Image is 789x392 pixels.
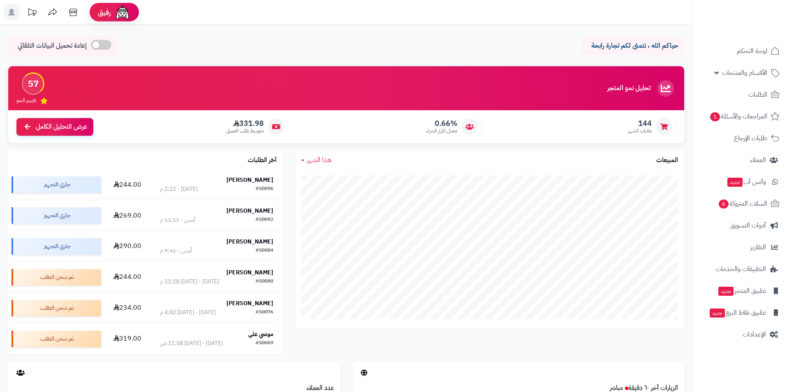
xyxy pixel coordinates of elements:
a: أدوات التسويق [698,216,784,235]
span: طلبات الشهر [628,128,652,135]
span: 331.98 [226,119,264,128]
div: [DATE] - [DATE] 11:58 ص [160,339,223,348]
a: وآتس آبجديد [698,172,784,192]
span: التطبيقات والخدمات [716,263,766,275]
strong: [PERSON_NAME] [226,206,273,215]
div: #50076 [256,308,273,317]
a: المراجعات والأسئلة1 [698,107,784,126]
a: هذا الشهر [301,155,332,165]
a: الإعدادات [698,325,784,344]
div: تم شحن الطلب [12,300,101,316]
div: تم شحن الطلب [12,331,101,347]
a: عرض التحليل الكامل [16,118,93,136]
span: إعادة تحميل البيانات التلقائي [18,41,87,51]
span: رفيق [98,7,111,17]
span: وآتس آب [727,176,766,188]
span: الإعدادات [743,329,766,340]
a: تحديثات المنصة [22,4,42,23]
span: تقييم النمو [16,97,36,104]
strong: [PERSON_NAME] [226,176,273,184]
img: logo-2.png [733,14,781,32]
strong: [PERSON_NAME] [226,237,273,246]
div: تم شحن الطلب [12,269,101,285]
span: لوحة التحكم [737,45,767,57]
a: تطبيق نقاط البيعجديد [698,303,784,322]
strong: موضي علي [248,330,273,339]
span: الأقسام والمنتجات [722,67,767,79]
img: ai-face.png [114,4,131,21]
td: 319.00 [104,324,150,354]
span: جديد [727,178,743,187]
span: عرض التحليل الكامل [36,122,87,132]
div: أمس - 9:41 م [160,247,192,255]
td: 234.00 [104,293,150,323]
div: #50069 [256,339,273,348]
div: #50092 [256,216,273,224]
span: 1 [710,112,720,121]
div: [DATE] - [DATE] 4:42 م [160,308,216,317]
span: أدوات التسويق [730,220,766,231]
span: الطلبات [748,89,767,100]
span: السلات المتروكة [718,198,767,209]
div: جاري التجهيز [12,238,101,255]
div: #50096 [256,185,273,193]
span: طلبات الإرجاع [734,132,767,144]
span: المراجعات والأسئلة [709,111,767,122]
strong: [PERSON_NAME] [226,299,273,308]
span: العملاء [750,154,766,166]
div: [DATE] - [DATE] 11:28 م [160,278,219,286]
td: 244.00 [104,262,150,292]
div: جاري التجهيز [12,207,101,224]
a: التقارير [698,237,784,257]
a: الطلبات [698,85,784,104]
span: تطبيق المتجر [717,285,766,297]
a: طلبات الإرجاع [698,128,784,148]
span: جديد [718,287,734,296]
div: جاري التجهيز [12,176,101,193]
a: التطبيقات والخدمات [698,259,784,279]
div: [DATE] - 2:22 م [160,185,198,193]
h3: المبيعات [656,157,678,164]
span: معدل تكرار الشراء [426,128,457,135]
span: 6 [718,199,729,209]
td: 244.00 [104,169,150,200]
a: لوحة التحكم [698,41,784,61]
p: حياكم الله ، نتمنى لكم تجارة رابحة [588,41,678,51]
span: جديد [710,308,725,318]
span: تطبيق نقاط البيع [709,307,766,318]
h3: تحليل نمو المتجر [607,85,651,92]
div: #50084 [256,247,273,255]
a: تطبيق المتجرجديد [698,281,784,301]
a: السلات المتروكة6 [698,194,784,213]
td: 269.00 [104,200,150,231]
span: 144 [628,119,652,128]
span: 0.66% [426,119,457,128]
span: التقارير [750,241,766,253]
div: #50080 [256,278,273,286]
span: متوسط طلب العميل [226,128,264,135]
h3: آخر الطلبات [248,157,277,164]
a: العملاء [698,150,784,170]
td: 290.00 [104,231,150,262]
span: هذا الشهر [307,155,332,165]
div: أمس - 11:51 م [160,216,195,224]
strong: [PERSON_NAME] [226,268,273,277]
